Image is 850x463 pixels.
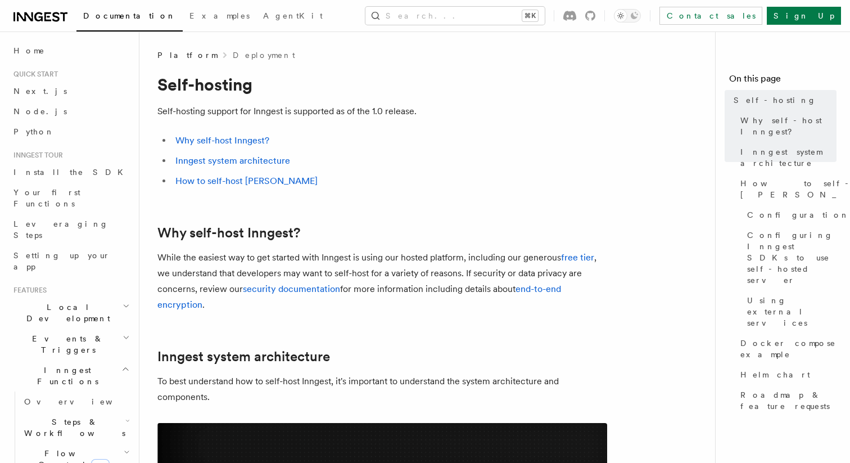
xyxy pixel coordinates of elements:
[13,127,55,136] span: Python
[9,151,63,160] span: Inngest tour
[9,360,132,392] button: Inngest Functions
[157,250,607,313] p: While the easiest way to get started with Inngest is using our hosted platform, including our gen...
[189,11,250,20] span: Examples
[157,349,330,365] a: Inngest system architecture
[20,412,132,443] button: Steps & Workflows
[740,389,837,412] span: Roadmap & feature requests
[157,104,607,119] p: Self-hosting support for Inngest is supported as of the 1.0 release.
[243,284,340,294] a: security documentation
[614,9,641,23] button: Toggle dark mode
[157,225,300,241] a: Why self-host Inngest?
[9,70,58,79] span: Quick start
[263,11,323,20] span: AgentKit
[736,365,837,385] a: Helm chart
[729,90,837,110] a: Self-hosting
[157,374,607,405] p: To best understand how to self-host Inngest, it's important to understand the system architecture...
[740,338,837,360] span: Docker compose example
[175,155,290,166] a: Inngest system architecture
[175,135,269,146] a: Why self-host Inngest?
[9,329,132,360] button: Events & Triggers
[9,365,121,387] span: Inngest Functions
[9,297,132,329] button: Local Development
[743,205,837,225] a: Configuration
[13,107,67,116] span: Node.js
[9,41,132,61] a: Home
[9,302,123,324] span: Local Development
[9,245,132,277] a: Setting up your app
[747,230,837,286] span: Configuring Inngest SDKs to use self-hosted server
[13,45,45,56] span: Home
[233,50,295,61] a: Deployment
[9,101,132,122] a: Node.js
[9,333,123,356] span: Events & Triggers
[736,385,837,416] a: Roadmap & feature requests
[9,214,132,245] a: Leveraging Steps
[736,333,837,365] a: Docker compose example
[9,122,132,142] a: Python
[743,290,837,333] a: Using external services
[83,11,176,20] span: Documentation
[20,416,125,439] span: Steps & Workflows
[365,7,545,25] button: Search...⌘K
[743,225,837,290] a: Configuring Inngest SDKs to use self-hosted server
[736,142,837,173] a: Inngest system architecture
[13,168,130,177] span: Install the SDK
[740,115,837,137] span: Why self-host Inngest?
[740,146,837,169] span: Inngest system architecture
[13,251,110,271] span: Setting up your app
[561,252,594,263] a: free tier
[767,7,841,25] a: Sign Up
[256,3,329,30] a: AgentKit
[157,50,217,61] span: Platform
[76,3,183,32] a: Documentation
[747,295,837,329] span: Using external services
[659,7,762,25] a: Contact sales
[9,286,47,295] span: Features
[736,173,837,205] a: How to self-host [PERSON_NAME]
[157,74,607,95] h1: Self-hosting
[183,3,256,30] a: Examples
[13,219,108,240] span: Leveraging Steps
[13,188,80,208] span: Your first Functions
[522,10,538,21] kbd: ⌘K
[9,81,132,101] a: Next.js
[9,182,132,214] a: Your first Functions
[734,95,816,106] span: Self-hosting
[13,87,67,96] span: Next.js
[736,110,837,142] a: Why self-host Inngest?
[24,397,140,406] span: Overview
[175,176,318,186] a: How to self-host [PERSON_NAME]
[747,209,849,221] span: Configuration
[9,162,132,182] a: Install the SDK
[729,72,837,90] h4: On this page
[740,369,810,380] span: Helm chart
[20,392,132,412] a: Overview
